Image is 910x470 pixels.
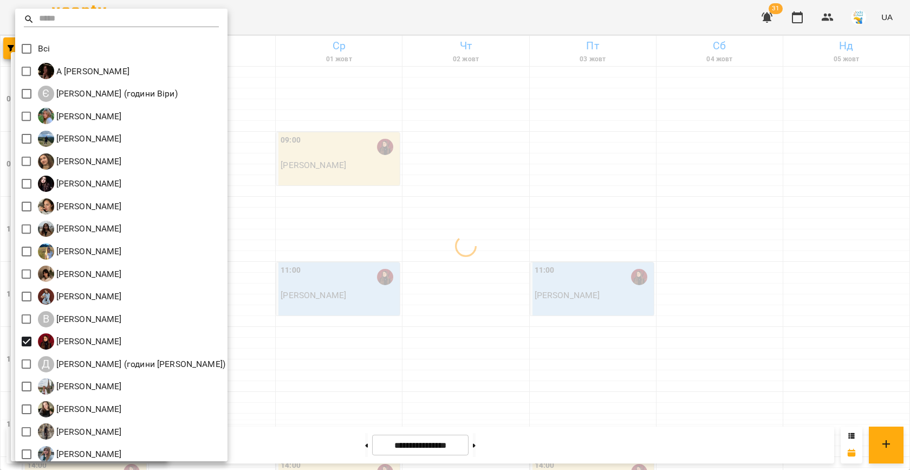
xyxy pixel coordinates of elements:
[54,110,122,123] p: [PERSON_NAME]
[38,63,129,79] a: А [PERSON_NAME]
[38,446,54,462] img: С
[38,423,54,440] img: С
[38,131,122,147] div: Ілля Родін
[54,177,122,190] p: [PERSON_NAME]
[38,401,122,417] a: М [PERSON_NAME]
[38,356,225,372] a: Д [PERSON_NAME] (години [PERSON_NAME])
[38,198,54,215] img: А
[38,176,54,192] img: А
[38,378,122,395] div: Каріна Кузнецова
[54,380,122,393] p: [PERSON_NAME]
[38,108,122,124] div: Іванна Лизун
[54,335,122,348] p: [PERSON_NAME]
[38,311,122,327] a: В [PERSON_NAME]
[54,268,122,281] p: [PERSON_NAME]
[38,153,54,170] img: А
[38,288,54,305] img: В
[38,288,122,305] div: Вікторія Мельничук
[38,153,122,170] div: Анастасія Іванова
[38,356,225,372] div: Діана Сподарець (години Анни Карпінець)
[38,288,122,305] a: В [PERSON_NAME]
[38,176,122,192] div: Анастасія Абрамова
[38,243,122,260] a: Б [PERSON_NAME]
[38,131,54,147] img: І
[38,131,122,147] a: І [PERSON_NAME]
[54,222,122,235] p: [PERSON_NAME]
[38,243,54,260] img: Б
[54,245,122,258] p: [PERSON_NAME]
[38,401,54,417] img: М
[38,42,50,55] p: Всі
[54,155,122,168] p: [PERSON_NAME]
[38,446,122,462] a: С [PERSON_NAME]
[38,356,54,372] div: Д
[54,313,122,326] p: [PERSON_NAME]
[38,153,122,170] a: А [PERSON_NAME]
[38,423,122,440] div: Сніжана Кіндрат
[54,426,122,439] p: [PERSON_NAME]
[54,448,122,461] p: [PERSON_NAME]
[54,87,178,100] p: [PERSON_NAME] (години Віри)
[38,266,122,282] a: В [PERSON_NAME]
[38,176,122,192] a: А [PERSON_NAME]
[54,403,122,416] p: [PERSON_NAME]
[38,333,122,350] a: Д [PERSON_NAME]
[38,86,54,102] div: Є
[38,86,178,102] div: Євгенія Бура (години Віри)
[38,108,122,124] a: І [PERSON_NAME]
[38,378,122,395] a: К [PERSON_NAME]
[38,266,122,282] div: Вікторія Кубрик
[38,86,178,102] a: Є [PERSON_NAME] (години Віри)
[38,401,122,417] div: Марія Капись
[38,108,54,124] img: І
[54,65,129,78] p: А [PERSON_NAME]
[38,221,122,237] div: Анна Рожнятовська
[54,132,122,145] p: [PERSON_NAME]
[54,290,122,303] p: [PERSON_NAME]
[38,333,54,350] img: Д
[38,378,54,395] img: К
[54,358,225,371] p: [PERSON_NAME] (години [PERSON_NAME])
[38,221,122,237] a: А [PERSON_NAME]
[38,243,122,260] div: Бондаренко Оксана
[38,446,122,462] div: Софія Ященко
[38,266,54,282] img: В
[38,198,122,215] div: Анна Карпінець
[38,311,54,327] div: В
[54,200,122,213] p: [PERSON_NAME]
[38,423,122,440] a: С [PERSON_NAME]
[38,63,129,79] div: А Катерина Халимендик
[38,198,122,215] a: А [PERSON_NAME]
[38,221,54,237] img: А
